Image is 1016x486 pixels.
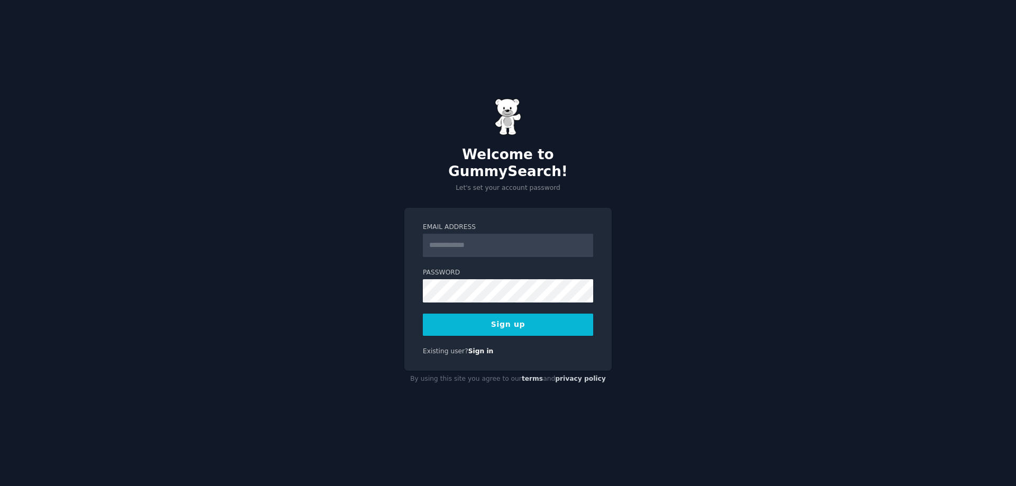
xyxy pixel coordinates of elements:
label: Password [423,268,593,278]
a: terms [522,375,543,382]
label: Email Address [423,223,593,232]
button: Sign up [423,314,593,336]
a: Sign in [468,347,494,355]
span: Existing user? [423,347,468,355]
img: Gummy Bear [495,98,521,135]
div: By using this site you agree to our and [404,371,612,388]
a: privacy policy [555,375,606,382]
h2: Welcome to GummySearch! [404,146,612,180]
p: Let's set your account password [404,184,612,193]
